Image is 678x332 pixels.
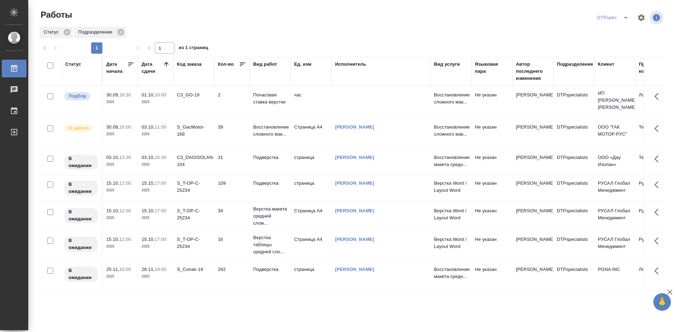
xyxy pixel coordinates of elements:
[335,61,366,68] div: Исполнитель
[119,267,131,272] p: 10:00
[434,266,468,280] p: Восстановление макета средн...
[106,273,135,280] p: 2025
[106,187,135,194] p: 2025
[656,295,668,309] span: 🙏
[635,232,676,257] td: Русал
[214,120,250,145] td: 39
[142,237,155,242] p: 15.10,
[512,176,553,201] td: [PERSON_NAME]
[119,237,131,242] p: 12:00
[650,232,667,249] button: Здесь прячутся важные кнопки
[471,150,512,175] td: Не указан
[155,267,166,272] p: 19:00
[253,206,287,227] p: Верстка макета средней слож...
[106,161,135,168] p: 2025
[598,180,632,194] p: РУСАЛ Глобал Менеджмент
[69,155,94,169] p: В ожидании
[253,124,287,138] p: Восстановление сложного мак...
[650,204,667,221] button: Здесь прячутся важные кнопки
[65,61,81,68] div: Статус
[155,208,166,213] p: 17:00
[106,267,119,272] p: 25.11,
[64,154,99,171] div: Исполнитель назначен, приступать к работе пока рано
[291,232,332,257] td: Страница А4
[142,273,170,280] p: 2025
[106,214,135,221] p: 2025
[214,262,250,287] td: 292
[291,150,332,175] td: страница
[142,124,155,130] p: 03.10,
[214,232,250,257] td: 16
[635,120,676,145] td: Технический
[155,180,166,186] p: 17:00
[119,124,131,130] p: 16:00
[598,61,614,68] div: Клиент
[512,120,553,145] td: [PERSON_NAME]
[119,92,131,97] p: 16:30
[69,237,94,251] p: В ожидании
[142,92,155,97] p: 01.10,
[471,232,512,257] td: Не указан
[106,155,119,160] p: 03.10,
[106,131,135,138] p: 2025
[64,180,99,196] div: Исполнитель назначен, приступать к работе пока рано
[214,150,250,175] td: 31
[78,29,115,36] p: Подразделение
[40,27,73,38] div: Статус
[69,208,94,223] p: В ожидании
[434,180,468,194] p: Верстка Word / Layout Word
[553,262,594,287] td: DTPspecialists
[635,150,676,175] td: Технический
[335,237,374,242] a: [PERSON_NAME]
[553,150,594,175] td: DTPspecialists
[471,204,512,229] td: Не указан
[471,262,512,287] td: Не указан
[253,154,287,161] p: Подверстка
[142,214,170,221] p: 2025
[142,187,170,194] p: 2025
[553,120,594,145] td: DTPspecialists
[516,61,550,82] div: Автор последнего изменения
[106,180,119,186] p: 15.10,
[650,88,667,105] button: Здесь прячутся важные кнопки
[177,61,202,68] div: Код заказа
[253,91,287,106] p: Почасовая ставка верстки
[635,176,676,201] td: Русал
[598,207,632,221] p: РУСАЛ Глобал Менеджмент
[635,88,676,113] td: Локализация
[335,267,374,272] a: [PERSON_NAME]
[214,88,250,113] td: 2
[553,232,594,257] td: DTPspecialists
[650,262,667,279] button: Здесь прячутся важные кнопки
[471,88,512,113] td: Не указан
[119,208,131,213] p: 12:00
[64,266,99,283] div: Исполнитель назначен, приступать к работе пока рано
[598,90,632,111] p: ИП [PERSON_NAME] [PERSON_NAME]
[635,262,676,287] td: Локализация
[177,154,211,168] div: C3_DAOISOLAN-104
[639,61,673,75] div: Проектная команда
[653,293,671,311] button: 🙏
[64,236,99,253] div: Исполнитель назначен, приступать к работе пока рано
[142,61,163,75] div: Дата сдачи
[214,204,250,229] td: 34
[69,267,94,281] p: В ожидании
[512,232,553,257] td: [PERSON_NAME]
[106,237,119,242] p: 15.10,
[106,208,119,213] p: 15.10,
[291,88,332,113] td: час
[471,120,512,145] td: Не указан
[177,124,211,138] div: S_GacMotor-168
[434,207,468,221] p: Верстка Word / Layout Word
[335,124,374,130] a: [PERSON_NAME]
[179,43,208,54] span: из 1 страниц
[434,236,468,250] p: Верстка Word / Layout Word
[253,234,287,255] p: Верстка таблицы средней сло...
[155,124,166,130] p: 11:00
[142,267,155,272] p: 28.11,
[553,204,594,229] td: DTPspecialists
[512,150,553,175] td: [PERSON_NAME]
[39,9,72,20] span: Работы
[595,12,633,23] div: split button
[69,93,86,100] p: Подбор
